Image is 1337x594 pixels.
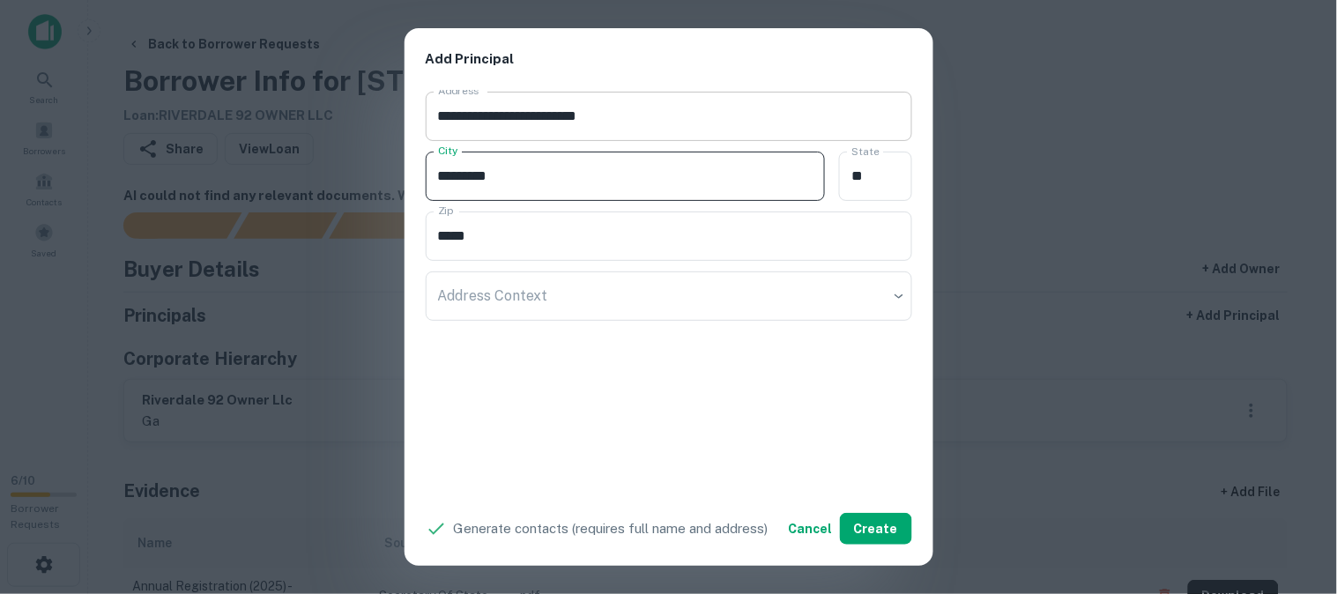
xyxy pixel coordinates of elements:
label: Zip [438,204,454,219]
label: Address [438,84,479,99]
h2: Add Principal [405,28,933,91]
button: Create [840,513,912,545]
button: Cancel [782,513,840,545]
label: State [851,144,880,159]
div: ​ [426,271,912,321]
iframe: Chat Widget [1249,453,1337,538]
p: Generate contacts (requires full name and address) [454,518,769,539]
label: City [438,144,458,159]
